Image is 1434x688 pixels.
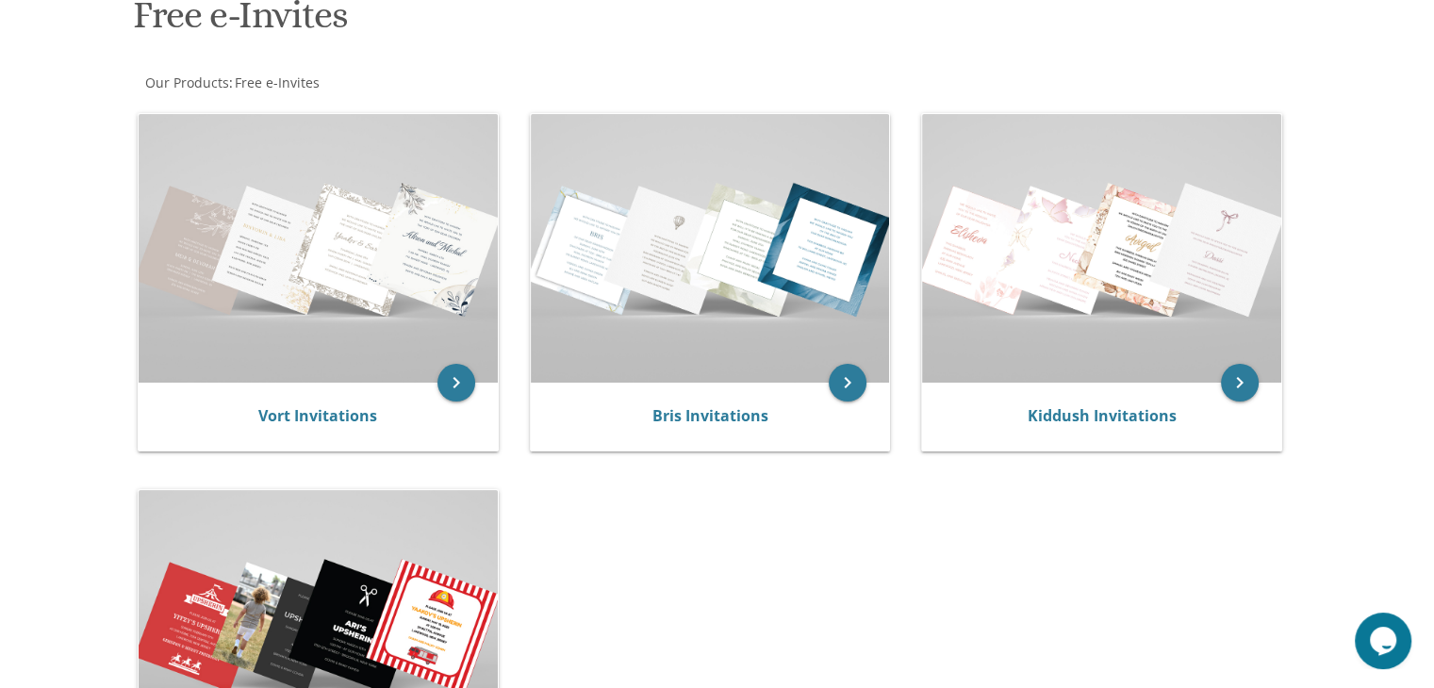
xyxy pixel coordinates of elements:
[1355,613,1415,669] iframe: chat widget
[922,114,1281,383] img: Kiddush Invitations
[258,405,377,426] a: Vort Invitations
[437,364,475,401] a: keyboard_arrow_right
[1221,364,1259,401] a: keyboard_arrow_right
[235,74,320,91] span: Free e-Invites
[1028,405,1177,426] a: Kiddush Invitations
[531,114,890,383] img: Bris Invitations
[129,74,717,92] div: :
[651,405,767,426] a: Bris Invitations
[233,74,320,91] a: Free e-Invites
[139,114,498,383] img: Vort Invitations
[829,364,866,401] a: keyboard_arrow_right
[143,74,229,91] a: Our Products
